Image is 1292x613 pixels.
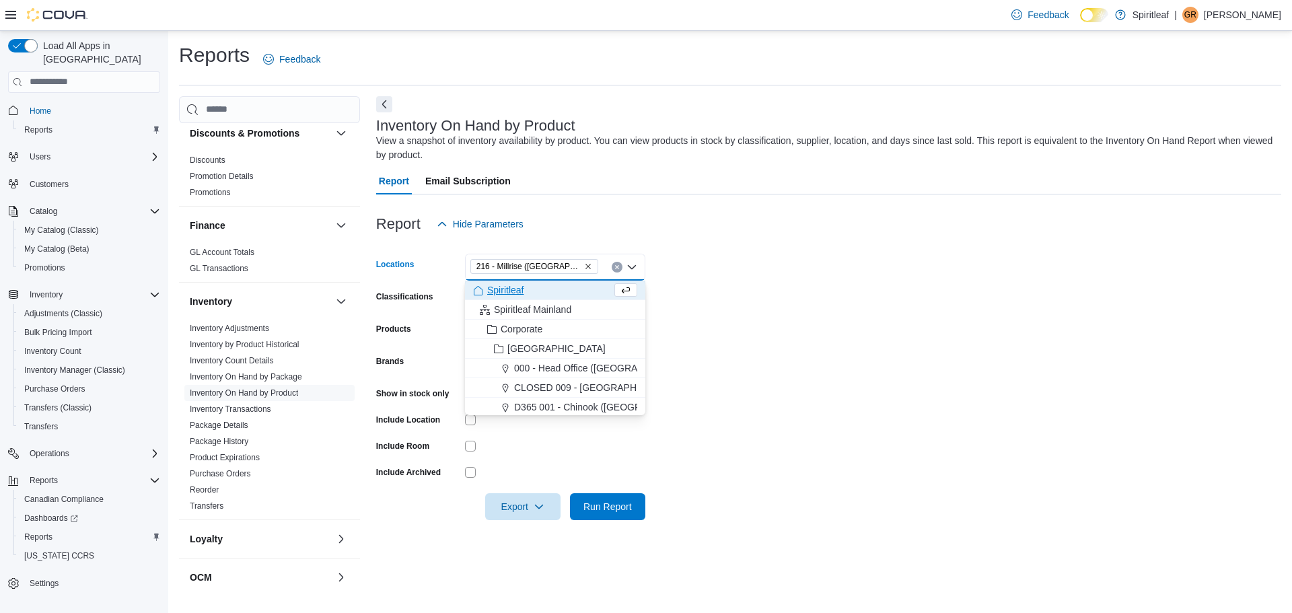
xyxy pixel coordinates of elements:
p: [PERSON_NAME] [1204,7,1281,23]
span: Catalog [24,203,160,219]
button: [US_STATE] CCRS [13,546,166,565]
span: Catalog [30,206,57,217]
button: OCM [333,569,349,585]
span: Transfers (Classic) [19,400,160,416]
button: Clear input [612,262,622,273]
p: | [1174,7,1177,23]
a: Feedback [1006,1,1074,28]
button: Reports [3,471,166,490]
a: Discounts [190,155,225,165]
span: GR [1184,7,1196,23]
button: OCM [190,571,330,584]
h3: Loyalty [190,532,223,546]
a: Customers [24,176,74,192]
button: Users [24,149,56,165]
a: Transfers [19,419,63,435]
a: [US_STATE] CCRS [19,548,100,564]
h3: Inventory [190,295,232,308]
button: Inventory Manager (Classic) [13,361,166,380]
a: GL Account Totals [190,248,254,257]
a: Reports [19,529,58,545]
button: Home [3,101,166,120]
button: Transfers [13,417,166,436]
span: Purchase Orders [190,468,251,479]
span: Transfers (Classic) [24,402,92,413]
h3: Discounts & Promotions [190,127,299,140]
button: 000 - Head Office ([GEOGRAPHIC_DATA]) [465,359,645,378]
button: Inventory Count [13,342,166,361]
span: Hide Parameters [453,217,524,231]
span: 216 - Millrise (Calgary) [470,259,598,274]
span: Bulk Pricing Import [19,324,160,340]
span: Report [379,168,409,194]
input: Dark Mode [1080,8,1108,22]
span: Email Subscription [425,168,511,194]
span: Canadian Compliance [19,491,160,507]
a: My Catalog (Beta) [19,241,95,257]
a: Inventory On Hand by Product [190,388,298,398]
button: Reports [13,528,166,546]
span: Reports [30,475,58,486]
a: Inventory Adjustments [190,324,269,333]
label: Show in stock only [376,388,450,399]
span: Inventory [30,289,63,300]
span: Reports [24,532,52,542]
span: Discounts [190,155,225,166]
span: 000 - Head Office ([GEOGRAPHIC_DATA]) [514,361,694,375]
span: Package History [190,436,248,447]
button: Promotions [13,258,166,277]
span: Reports [19,529,160,545]
button: Next [376,96,392,112]
span: Promotions [24,262,65,273]
span: Settings [24,575,160,591]
button: My Catalog (Classic) [13,221,166,240]
a: Promotions [19,260,71,276]
div: Finance [179,244,360,282]
span: Bulk Pricing Import [24,327,92,338]
div: Gavin R [1182,7,1198,23]
button: Catalog [3,202,166,221]
label: Brands [376,356,404,367]
button: Inventory [3,285,166,304]
div: Inventory [179,320,360,519]
a: Transfers [190,501,223,511]
button: Users [3,147,166,166]
span: Dark Mode [1080,22,1081,23]
a: Inventory Count Details [190,356,274,365]
button: Operations [24,445,75,462]
button: Inventory [24,287,68,303]
a: Purchase Orders [19,381,91,397]
button: Customers [3,174,166,194]
span: Inventory Count Details [190,355,274,366]
span: Users [30,151,50,162]
button: Run Report [570,493,645,520]
button: Spiritleaf Mainland [465,300,645,320]
span: Feedback [1028,8,1069,22]
span: Inventory [24,287,160,303]
button: My Catalog (Beta) [13,240,166,258]
a: Inventory Count [19,343,87,359]
button: Discounts & Promotions [190,127,330,140]
span: Corporate [501,322,542,336]
button: Loyalty [190,532,330,546]
a: Dashboards [19,510,83,526]
button: Hide Parameters [431,211,529,238]
h3: OCM [190,571,212,584]
span: [GEOGRAPHIC_DATA] [507,342,606,355]
button: Finance [333,217,349,233]
a: Settings [24,575,64,591]
label: Include Location [376,414,440,425]
span: Customers [24,176,160,192]
span: Users [24,149,160,165]
span: Inventory Manager (Classic) [24,365,125,375]
span: Purchase Orders [24,384,85,394]
button: Inventory [333,293,349,310]
a: Purchase Orders [190,469,251,478]
span: GL Account Totals [190,247,254,258]
span: My Catalog (Beta) [24,244,89,254]
span: Inventory by Product Historical [190,339,299,350]
a: Product Expirations [190,453,260,462]
span: Reports [19,122,160,138]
